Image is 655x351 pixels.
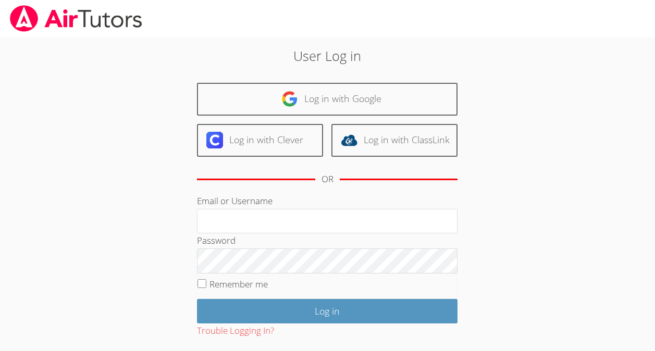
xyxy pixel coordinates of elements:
a: Log in with ClassLink [331,124,458,157]
label: Remember me [209,278,268,290]
h2: User Log in [151,46,504,66]
label: Email or Username [197,195,273,207]
img: google-logo-50288ca7cdecda66e5e0955fdab243c47b7ad437acaf1139b6f446037453330a.svg [281,91,298,107]
div: OR [322,172,333,187]
img: airtutors_banner-c4298cdbf04f3fff15de1276eac7730deb9818008684d7c2e4769d2f7ddbe033.png [9,5,143,32]
label: Password [197,234,236,246]
input: Log in [197,299,458,323]
a: Log in with Clever [197,124,323,157]
a: Log in with Google [197,83,458,116]
img: classlink-logo-d6bb404cc1216ec64c9a2012d9dc4662098be43eaf13dc465df04b49fa7ab582.svg [341,132,357,148]
img: clever-logo-6eab21bc6e7a338710f1a6ff85c0baf02591cd810cc4098c63d3a4b26e2feb20.svg [206,132,223,148]
button: Trouble Logging In? [197,323,274,339]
